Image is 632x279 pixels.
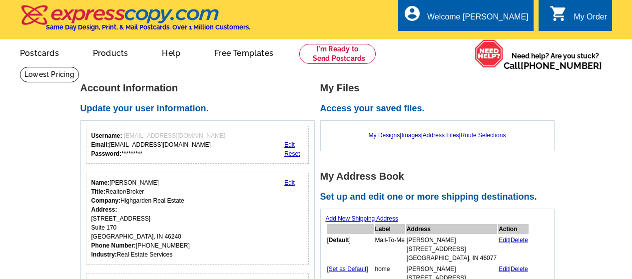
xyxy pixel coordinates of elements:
a: Edit [284,179,295,186]
a: Add New Shipping Address [326,215,398,222]
h2: Set up and edit one or more shipping destinations. [320,192,560,203]
a: Postcards [4,40,75,64]
a: Free Templates [198,40,289,64]
th: Label [375,224,405,234]
strong: Company: [91,197,121,204]
img: help [475,39,504,68]
strong: Title: [91,188,105,195]
h1: Account Information [80,83,320,93]
th: Address [406,224,497,234]
div: Your login information. [86,126,309,164]
a: Address Files [423,132,459,139]
td: [ ] [327,235,374,263]
a: Set as Default [329,266,366,273]
a: Help [146,40,196,64]
h2: Update your user information. [80,103,320,114]
a: Images [401,132,421,139]
b: Default [329,237,349,244]
h4: Same Day Design, Print, & Mail Postcards. Over 1 Million Customers. [46,23,250,31]
td: [PERSON_NAME] [STREET_ADDRESS] [GEOGRAPHIC_DATA], IN 46077 [406,235,497,263]
a: Route Selections [461,132,506,139]
a: Reset [284,150,300,157]
a: [PHONE_NUMBER] [521,60,602,71]
strong: Industry: [91,251,117,258]
a: Delete [511,266,528,273]
strong: Email: [91,141,109,148]
span: Need help? Are you stuck? [504,51,607,71]
a: Edit [499,266,509,273]
a: Delete [511,237,528,244]
div: Welcome [PERSON_NAME] [427,12,528,26]
div: [PERSON_NAME] Realtor/Broker Highgarden Real Estate [STREET_ADDRESS] Suite 170 [GEOGRAPHIC_DATA],... [91,178,190,259]
a: Same Day Design, Print, & Mail Postcards. Over 1 Million Customers. [20,12,250,31]
span: Call [504,60,602,71]
div: My Order [574,12,607,26]
i: shopping_cart [550,4,568,22]
a: Edit [499,237,509,244]
strong: Username: [91,132,122,139]
a: My Designs [369,132,400,139]
h2: Access your saved files. [320,103,560,114]
div: | | | [326,126,549,145]
i: account_circle [403,4,421,22]
strong: Address: [91,206,117,213]
span: [EMAIL_ADDRESS][DOMAIN_NAME] [124,132,225,139]
td: | [498,235,529,263]
a: Edit [284,141,295,148]
strong: Name: [91,179,110,186]
td: Mail-To-Me [375,235,405,263]
a: shopping_cart My Order [550,11,607,23]
strong: Password: [91,150,122,157]
h1: My Files [320,83,560,93]
th: Action [498,224,529,234]
a: Products [77,40,144,64]
div: Your personal details. [86,173,309,265]
h1: My Address Book [320,171,560,182]
strong: Phone Number: [91,242,136,249]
